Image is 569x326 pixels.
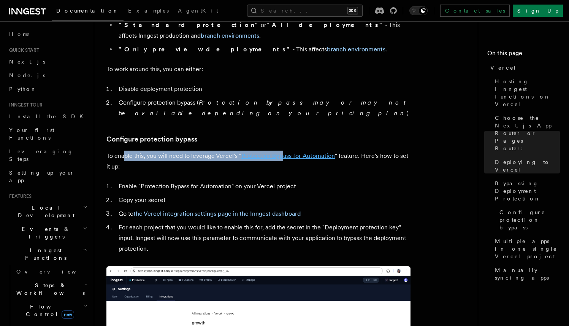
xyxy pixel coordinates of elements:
li: Disable deployment protection [116,84,411,94]
em: Protection bypass may or may not be available depending on your pricing plan [119,99,409,117]
span: Overview [16,269,95,275]
strong: "Standard protection" [119,21,261,29]
a: Setting up your app [6,166,89,187]
a: Documentation [52,2,124,21]
a: Examples [124,2,173,21]
a: Python [6,82,89,96]
button: Toggle dark mode [409,6,428,15]
span: AgentKit [178,8,218,14]
button: Flow Controlnew [13,300,89,321]
button: Steps & Workflows [13,278,89,300]
strong: "All deployments" [266,21,385,29]
span: Local Development [6,204,83,219]
a: Multiple apps in one single Vercel project [492,234,560,263]
span: Multiple apps in one single Vercel project [495,237,560,260]
span: Your first Functions [9,127,54,141]
a: Configure protection bypass [496,205,560,234]
p: To enable this, you will need to leverage Vercel's " " feature. Here's how to set it up: [106,151,411,172]
a: Install the SDK [6,110,89,123]
a: branch environments [201,32,259,39]
span: Steps & Workflows [13,281,85,297]
span: Configure protection bypass [499,208,560,231]
span: Examples [128,8,169,14]
span: Hosting Inngest functions on Vercel [495,78,560,108]
span: Setting up your app [9,170,74,183]
li: Copy your secret [116,195,411,205]
p: To work around this, you can either: [106,64,411,75]
li: or - This affects Inngest production and . [116,20,411,41]
a: Hosting Inngest functions on Vercel [492,75,560,111]
a: Node.js [6,68,89,82]
span: new [62,310,74,319]
a: Leveraging Steps [6,145,89,166]
li: For each project that you would like to enable this for, add the secret in the "Deployment protec... [116,222,411,254]
a: Choose the Next.js App Router or Pages Router: [492,111,560,155]
a: Configure protection bypass [106,134,197,145]
span: Home [9,30,30,38]
li: Enable "Protection Bypass for Automation" on your Vercel project [116,181,411,192]
span: Features [6,193,32,199]
span: Bypassing Deployment Protection [495,180,560,202]
a: AgentKit [173,2,223,21]
a: Contact sales [440,5,510,17]
span: Node.js [9,72,45,78]
button: Inngest Functions [6,243,89,265]
span: Manually syncing apps [495,266,560,281]
a: Bypassing Deployment Protection [492,177,560,205]
span: Choose the Next.js App Router or Pages Router: [495,114,560,152]
li: Configure protection bypass ( ) [116,97,411,119]
span: Inngest tour [6,102,43,108]
span: Leveraging Steps [9,148,73,162]
span: Python [9,86,37,92]
span: Install the SDK [9,113,88,119]
button: Local Development [6,201,89,222]
span: Events & Triggers [6,225,83,240]
span: Inngest Functions [6,246,82,262]
a: Sign Up [513,5,563,17]
span: Next.js [9,59,45,65]
button: Events & Triggers [6,222,89,243]
a: Overview [13,265,89,278]
a: the Vercel integration settings page in the Inngest dashboard [133,210,301,217]
a: Next.js [6,55,89,68]
li: Go to [116,208,411,219]
strong: "Only preview deployments" [119,46,292,53]
a: Vercel [487,61,560,75]
button: Search...⌘K [247,5,363,17]
li: - This affects . [116,44,411,55]
span: Documentation [56,8,119,14]
a: Manually syncing apps [492,263,560,285]
a: Your first Functions [6,123,89,145]
a: Deploying to Vercel [492,155,560,177]
a: Home [6,27,89,41]
span: Vercel [490,64,517,72]
kbd: ⌘K [347,7,358,14]
span: Quick start [6,47,39,53]
a: branch environments [327,46,385,53]
span: Flow Control [13,303,84,318]
a: Protection Bypass for Automation [241,152,335,159]
span: Deploying to Vercel [495,158,560,173]
h4: On this page [487,49,560,61]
